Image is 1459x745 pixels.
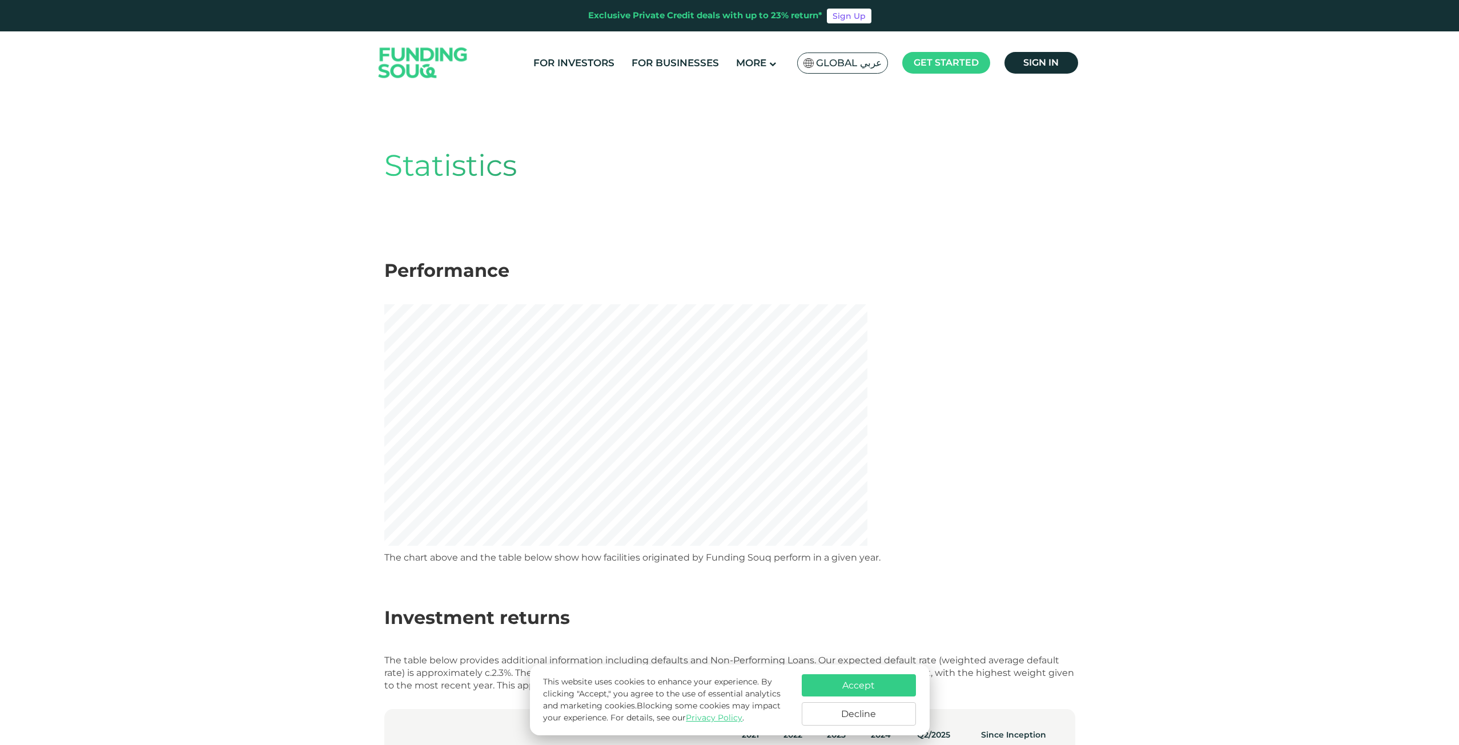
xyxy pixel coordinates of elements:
[543,676,790,724] p: This website uses cookies to enhance your experience. By clicking "Accept," you agree to the use ...
[629,54,722,73] a: For Businesses
[384,654,1075,692] div: The table below provides additional information including defaults and Non-Performing Loans. Our ...
[384,148,1075,183] h1: Statistics
[588,9,822,22] div: Exclusive Private Credit deals with up to 23% return*
[543,700,781,723] span: Blocking some cookies may impact your experience.
[803,58,814,68] img: SA Flag
[367,34,479,92] img: Logo
[1023,57,1059,68] span: Sign in
[610,712,744,723] span: For details, see our .
[802,702,916,726] button: Decline
[827,9,871,23] a: Sign Up
[384,260,1075,281] h2: Performance
[914,57,979,68] span: Get started
[736,57,766,69] span: More
[384,551,1075,564] div: The chart above and the table below show how facilities originated by Funding Souq perform in a g...
[530,54,617,73] a: For Investors
[686,712,742,723] a: Privacy Policy
[802,674,916,696] button: Accept
[1004,52,1078,74] a: Sign in
[384,604,1075,631] div: Investment returns
[816,57,882,70] span: Global عربي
